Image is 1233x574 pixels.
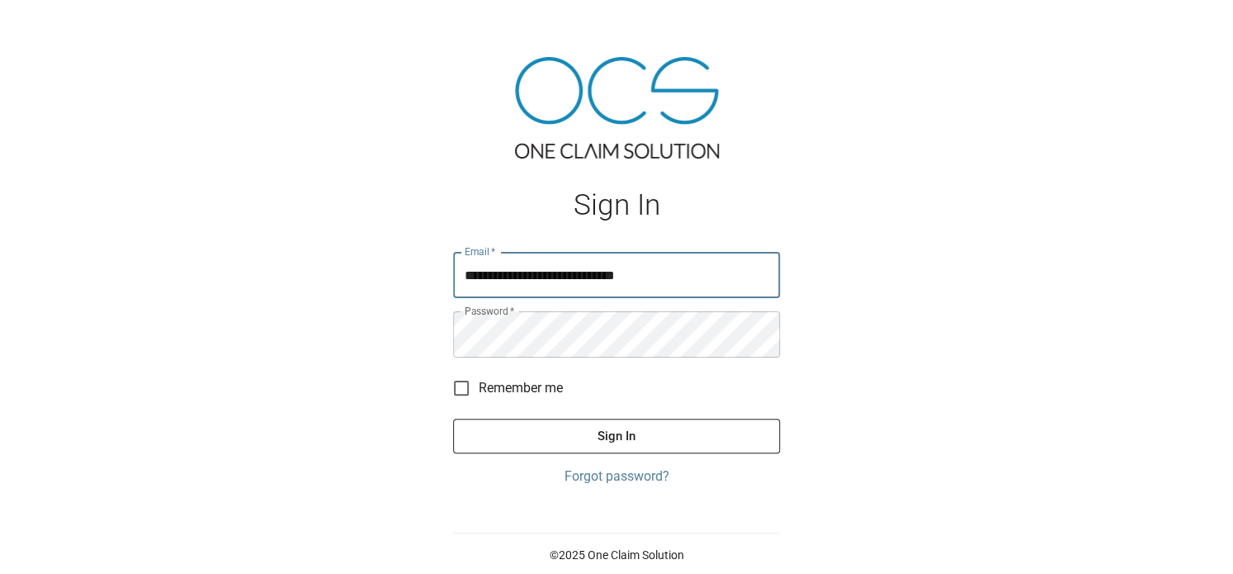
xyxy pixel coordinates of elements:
p: © 2025 One Claim Solution [453,547,780,563]
img: ocs-logo-white-transparent.png [20,10,86,43]
a: Forgot password? [453,467,780,486]
label: Password [465,304,514,318]
span: Remember me [479,378,563,398]
button: Sign In [453,419,780,453]
label: Email [465,244,496,259]
h1: Sign In [453,188,780,222]
img: ocs-logo-tra.png [515,57,719,159]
